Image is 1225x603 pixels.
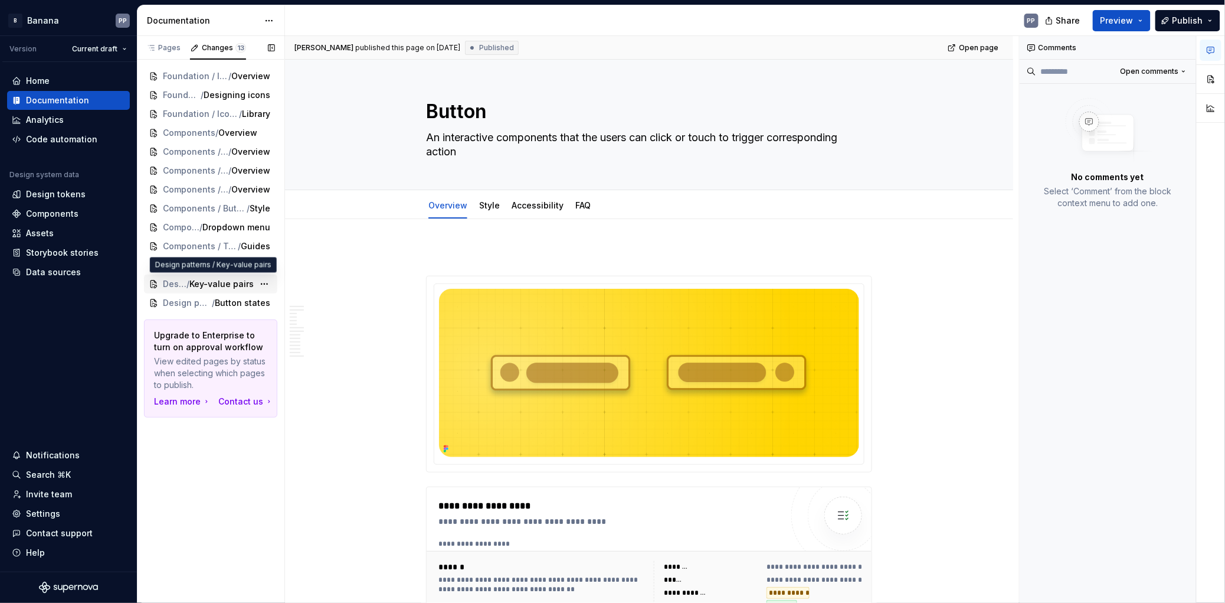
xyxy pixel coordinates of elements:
a: Style [479,200,500,210]
span: Overview [231,165,270,177]
div: Search ⌘K [26,469,71,481]
a: Contact us [218,396,274,408]
a: FAQ [575,200,591,210]
span: Open page [959,43,998,53]
button: Open comments [1115,63,1191,80]
span: Button states [215,297,270,309]
a: Components / Accordion/Overview [144,142,277,161]
a: Assets [7,224,130,243]
span: / [228,184,231,195]
div: published this page on [DATE] [355,43,460,53]
button: Contact support [7,524,130,543]
a: Storybook stories [7,243,130,262]
span: Overview [231,70,270,82]
div: Banana [27,15,59,27]
div: Version [9,44,37,54]
a: Foundation / Icons/Overview [144,67,277,86]
a: Design tokens [7,185,130,204]
button: Share [1039,10,1088,31]
span: / [238,240,241,252]
span: / [239,108,242,120]
span: Components / Accordion [163,146,228,158]
div: Pages [146,43,181,53]
span: Share [1056,15,1080,27]
span: Publish [1172,15,1203,27]
div: Contact support [26,527,93,539]
button: Help [7,543,130,562]
button: Preview [1093,10,1151,31]
button: Publish [1155,10,1220,31]
span: Guides [241,240,270,252]
a: Documentation [7,91,130,110]
span: [PERSON_NAME] [294,43,353,53]
span: Open comments [1121,67,1179,76]
span: Design patterns [163,278,186,290]
a: Components/Overview [144,123,277,142]
button: BBananaPP [2,8,135,33]
span: Library [242,108,270,120]
span: / [199,221,202,233]
span: Key-value pairs [189,278,254,290]
p: Upgrade to Enterprise to turn on approval workflow [154,330,267,353]
div: Design patterns / Key-value pairs [150,258,277,273]
div: Code automation [26,133,97,145]
span: Components / Button [163,203,247,214]
span: Components [163,127,215,139]
div: Help [26,547,45,559]
div: Design system data [9,170,79,180]
span: Design patterns [163,297,212,309]
div: Changes [202,43,246,53]
span: 13 [235,43,246,53]
span: Components [163,221,199,233]
div: Comments [1020,36,1196,60]
a: Components / Alert/Overview [144,161,277,180]
textarea: An interactive components that the users can click or touch to trigger corresponding action [424,128,870,161]
span: Designing icons [204,89,270,101]
span: / [215,127,218,139]
span: Overview [218,127,257,139]
a: Code automation [7,130,130,149]
div: Invite team [26,488,72,500]
span: Overview [231,146,270,158]
a: Components / Button/Style [144,199,277,218]
div: Components [26,208,78,220]
div: Overview [424,193,472,217]
a: Components / Table/Guides [144,237,277,256]
a: Components/Dropdown menu [144,218,277,237]
span: / [201,89,204,101]
div: Home [26,75,50,87]
a: Settings [7,504,130,523]
div: Storybook stories [26,247,99,259]
a: Design patterns/Key-value pairs [144,275,277,294]
span: Components / Badge [163,184,228,195]
span: Preview [1100,15,1134,27]
textarea: Button [424,97,870,126]
a: Supernova Logo [39,582,98,594]
a: Design patterns/Button states [144,294,277,312]
span: Style [250,203,270,214]
div: Documentation [147,15,258,27]
p: View edited pages by status when selecting which pages to publish. [154,356,267,391]
span: / [186,278,189,290]
span: Published [479,43,514,53]
p: No comments yet [1072,171,1144,183]
a: Foundation / Icons/Library [144,105,277,123]
a: Foundation / Icons/Designing icons [144,86,277,105]
div: FAQ [571,193,595,217]
span: Components / Alert [163,165,228,177]
span: Current draft [72,44,117,54]
div: Assets [26,227,54,239]
span: Dropdown menu [202,221,270,233]
a: Invite team [7,485,130,504]
span: / [228,146,231,158]
span: Foundation / Icons [163,89,201,101]
span: Foundation / Icons [163,70,228,82]
button: Search ⌘K [7,465,130,484]
a: Design patterns/Overview [144,256,277,275]
button: Current draft [67,41,132,57]
div: PP [119,16,127,25]
span: Components / Table [163,240,238,252]
div: Learn more [154,396,211,408]
div: Analytics [26,114,64,126]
